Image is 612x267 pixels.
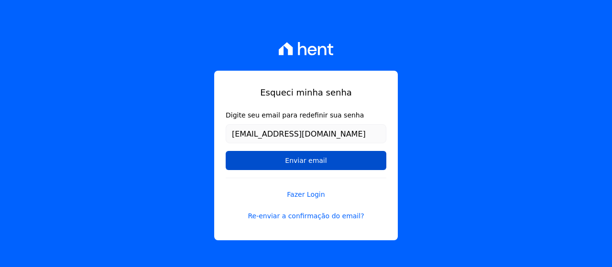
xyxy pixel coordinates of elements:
a: Fazer Login [226,178,386,200]
input: Email [226,124,386,143]
a: Re-enviar a confirmação do email? [226,211,386,221]
label: Digite seu email para redefinir sua senha [226,110,386,120]
input: Enviar email [226,151,386,170]
h1: Esqueci minha senha [226,86,386,99]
